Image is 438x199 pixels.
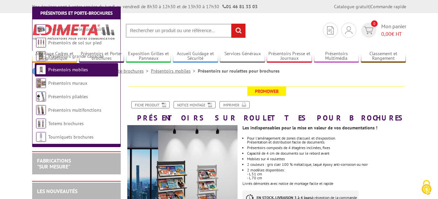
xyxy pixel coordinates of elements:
[219,101,250,108] a: Imprimer
[173,51,218,62] a: Accueil Guidage et Sécurité
[48,26,104,32] a: Présentoirs table/comptoirs
[247,172,406,176] div: - L 51 cm
[36,65,46,75] img: Présentoirs mobiles
[36,105,46,115] img: Présentoirs multifonctions
[247,157,406,161] li: Mobiles sur 4 roulettes
[247,136,406,144] li: Pour l'aménagement de zones d'accueil et d'exposition.
[126,24,246,38] input: Rechercher un produit ou une référence...
[36,119,46,128] img: Totems brochures
[381,31,391,37] span: 0,00
[48,121,84,126] a: Totems brochures
[364,27,373,34] img: devis rapide
[32,51,77,62] a: Affichage Cadres et Signalétique
[36,24,46,34] img: Présentoirs table/comptoirs
[36,78,46,88] img: Présentoirs muraux
[242,125,377,131] strong: Les indispensables pour la mise en valeur de vos documentations !
[231,24,245,38] input: rechercher
[48,80,87,86] a: Présentoirs muraux
[361,51,406,62] a: Classement et Rangement
[334,4,369,10] a: Catalogue gratuit
[247,151,406,155] li: Capacité de 4 cm de documents sur le rebord avant
[247,146,406,150] li: Présentoirs composés de 4 étagères inclinées, fixes
[36,92,46,101] img: Présentoirs pliables
[381,23,406,38] span: Mon panier
[381,30,406,38] span: € HT
[37,157,71,170] a: FABRICATIONS"Sur Mesure"
[131,101,170,108] a: Fiche produit
[314,51,359,62] a: Présentoirs Multimédia
[247,140,406,144] div: Présentation et distribution facile de documents.
[48,40,101,46] a: Présentoirs de sol sur pied
[40,10,113,16] a: Présentoirs et Porte-brochures
[48,67,88,73] a: Présentoirs mobiles
[222,4,258,10] strong: 01 46 81 33 03
[48,94,88,99] a: Présentoirs pliables
[267,51,312,62] a: Présentoirs Presse et Journaux
[247,163,406,166] div: 2 couleurs : gris clair 100 % métallique, laqué époxy anti-corrosion ou noir
[36,132,46,142] img: Tourniquets brochures
[32,3,258,10] div: Nos équipes sont à votre service du lundi au vendredi de 8h30 à 12h30 et de 13h30 à 17h30
[79,51,124,62] a: Présentoirs et Porte-brochures
[247,168,406,180] li: 2 modèles disponibles:
[198,68,280,74] li: Présentoirs sur roulettes pour brochures
[37,188,77,194] a: LES NOUVEAUTÉS
[174,101,216,108] a: Notice Montage
[36,38,46,48] img: Présentoirs de sol sur pied
[220,51,265,62] a: Services Généraux
[415,177,438,199] button: Cookies (fenêtre modale)
[48,107,101,113] a: Présentoirs multifonctions
[327,26,334,34] img: devis rapide
[371,20,378,27] span: 0
[418,179,435,196] img: Cookies (fenêtre modale)
[360,23,406,38] a: devis rapide 0 Mon panier 0,00€ HT
[126,51,171,62] a: Exposition Grilles et Panneaux
[48,134,94,140] a: Tourniquets brochures
[334,3,406,10] div: |
[247,87,286,96] span: Promoweb
[247,176,406,180] div: - L 70 cm
[345,26,352,34] img: devis rapide
[151,68,198,74] a: Présentoirs mobiles
[370,4,406,10] a: Commande rapide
